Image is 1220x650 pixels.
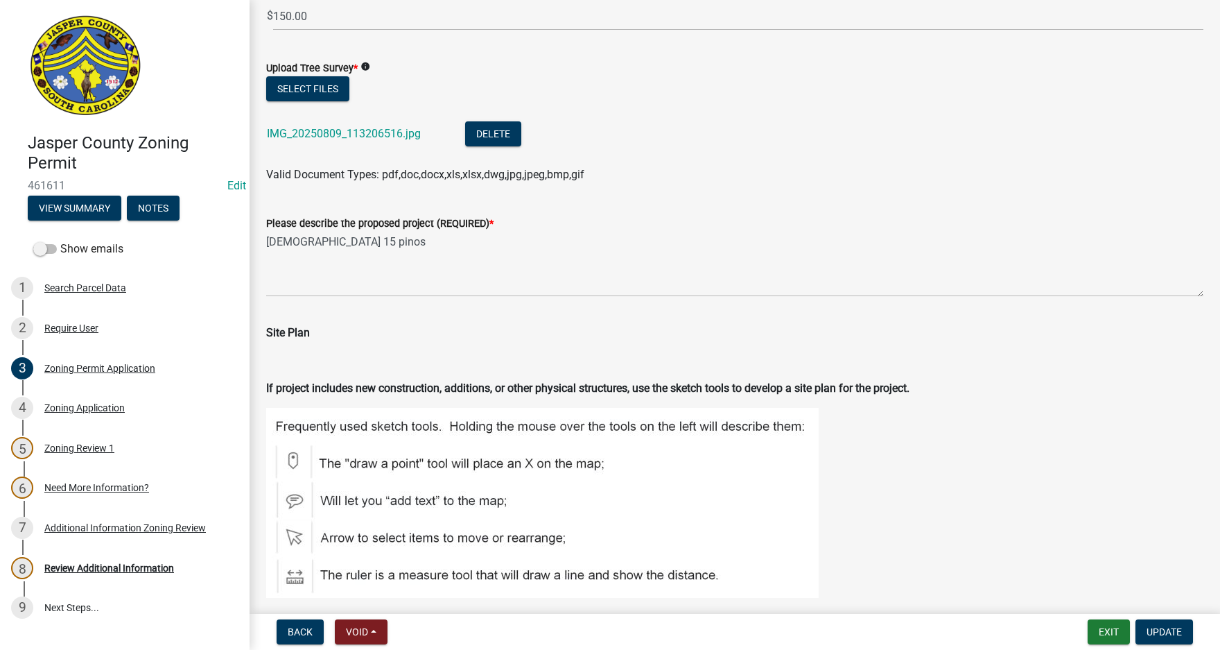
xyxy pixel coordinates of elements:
div: 4 [11,397,33,419]
wm-modal-confirm: Edit Application Number [227,179,246,192]
div: Need More Information? [44,483,149,493]
div: Additional Information Zoning Review [44,523,206,533]
strong: If project includes new construction, additions, or other physical structures, use the sketch too... [266,382,909,395]
span: Void [346,626,368,638]
label: Please describe the proposed project (REQUIRED) [266,219,494,229]
span: Update [1147,626,1182,638]
div: Zoning Review 1 [44,443,114,453]
button: Delete [465,121,521,146]
button: Void [335,619,387,644]
span: 461611 [28,179,222,192]
div: Review Additional Information [44,563,174,573]
button: Notes [127,196,180,221]
div: Zoning Permit Application [44,364,155,373]
label: Show emails [33,241,123,257]
button: Select files [266,76,349,101]
img: Map_Tools_0fa003cd-e548-4f90-a334-4a403d3e3701.JPG [266,408,819,598]
i: info [360,62,370,71]
span: Site Plan [266,326,310,339]
div: 1 [11,277,33,299]
span: Back [288,626,313,638]
button: Back [277,619,324,644]
label: Upload Tree Survey [266,64,358,74]
div: 9 [11,597,33,619]
div: 2 [11,317,33,339]
div: Search Parcel Data [44,283,126,293]
span: Valid Document Types: pdf,doc,docx,xls,xlsx,dwg,jpg,jpeg,bmp,gif [266,168,584,181]
wm-modal-confirm: Notes [127,203,180,214]
div: 8 [11,557,33,579]
div: 6 [11,477,33,499]
wm-modal-confirm: Summary [28,203,121,214]
div: Zoning Application [44,403,125,413]
div: 3 [11,357,33,379]
div: 5 [11,437,33,459]
div: 7 [11,517,33,539]
img: Jasper County, South Carolina [28,15,143,119]
button: Exit [1088,619,1130,644]
div: Require User [44,323,98,333]
a: Edit [227,179,246,192]
button: Update [1135,619,1193,644]
button: View Summary [28,196,121,221]
h4: Jasper County Zoning Permit [28,133,238,173]
a: IMG_20250809_113206516.jpg [267,127,421,140]
wm-modal-confirm: Delete Document [465,128,521,141]
span: $ [266,2,274,31]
